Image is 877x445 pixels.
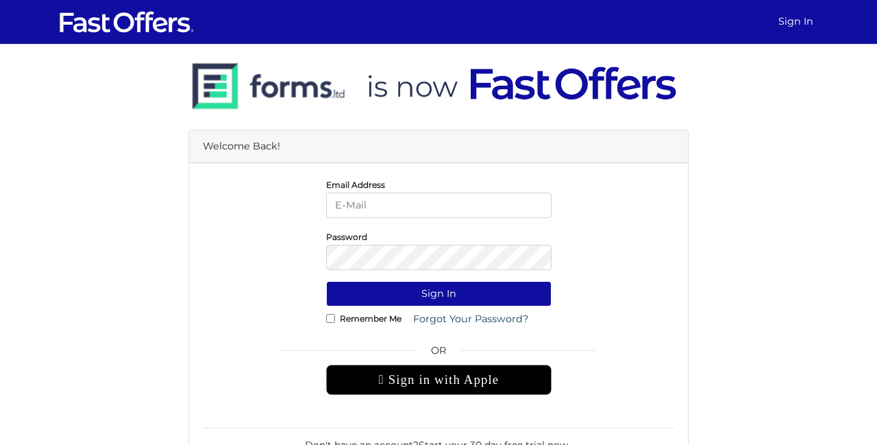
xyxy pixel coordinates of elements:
[326,343,552,365] span: OR
[326,281,552,306] button: Sign In
[189,130,688,163] div: Welcome Back!
[404,306,537,332] a: Forgot Your Password?
[326,193,552,218] input: E-Mail
[340,317,402,320] label: Remember Me
[326,235,367,239] label: Password
[326,365,552,395] div: Sign in with Apple
[326,183,385,187] label: Email Address
[773,8,819,35] a: Sign In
